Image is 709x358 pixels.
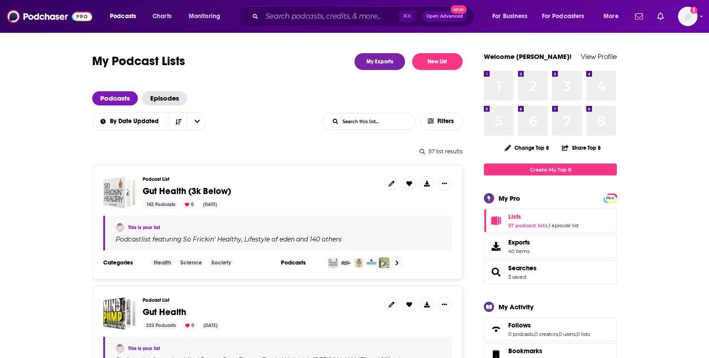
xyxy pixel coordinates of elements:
[187,113,206,130] button: open menu
[577,331,590,337] a: 0 lists
[508,248,530,254] span: 40 items
[116,344,125,353] img: Antonette Reyes
[508,213,579,221] a: Lists
[92,113,206,130] h2: Choose List sort
[534,331,558,337] a: 0 creators
[244,236,295,243] h4: Lifestyle of eden
[7,8,92,25] img: Podchaser - Follow, Share and Rate Podcasts
[103,176,136,209] a: Gut Health (3k Below)
[243,236,295,243] a: Lifestyle of eden
[605,195,616,201] a: PRO
[143,187,231,196] a: Gut Health (3k Below)
[484,209,617,233] span: Lists
[484,234,617,258] a: Exports
[92,53,185,70] h1: My Podcast Lists
[143,297,377,303] h3: Podcast List
[341,257,351,268] img: Lifestyle of eden
[499,194,520,202] div: My Pro
[678,7,697,26] span: Logged in as antonettefrontgate
[437,118,455,125] span: Filters
[182,236,242,243] a: So Frickin' Healthy
[484,163,617,175] a: Create My Top 8
[451,5,467,14] span: New
[605,195,616,202] span: PRO
[508,213,521,221] span: Lists
[116,223,125,232] img: Antonette Reyes
[281,259,321,266] h3: Podcasts
[181,201,197,209] div: 0
[116,235,441,243] div: Podcast list featuring
[484,317,617,341] span: Follows
[542,10,584,23] span: For Podcasters
[508,347,560,355] a: Bookmarks
[92,148,463,155] div: 57 list results
[242,235,243,243] span: ,
[92,118,169,125] button: open menu
[208,259,234,266] a: Society
[169,113,187,130] button: Sort Direction
[499,142,554,153] button: Change Top 8
[484,52,572,61] a: Welcome [PERSON_NAME]!
[103,297,136,330] a: Gut Health
[328,257,339,268] img: So Frickin' Healthy
[487,323,505,335] a: Follows
[508,222,548,229] a: 57 podcast lists
[437,176,452,191] button: Show More Button
[143,307,186,318] span: Gut Health
[508,321,531,329] span: Follows
[484,260,617,284] span: Searches
[182,322,198,330] div: 0
[508,238,530,246] span: Exports
[508,347,542,355] span: Bookmarks
[189,10,220,23] span: Monitoring
[559,331,576,337] a: 0 users
[128,346,160,351] a: This is your list
[183,9,232,23] button: open menu
[422,11,467,22] button: Open AdvancedNew
[437,297,452,311] button: Show More Button
[678,7,697,26] img: User Profile
[103,259,143,266] h3: Categories
[631,9,647,24] a: Show notifications dropdown
[487,266,505,278] a: Searches
[152,10,171,23] span: Charts
[143,307,186,317] a: Gut Health
[499,303,534,311] div: My Activity
[508,321,590,329] a: Follows
[487,214,505,227] a: Lists
[150,259,175,266] a: Health
[654,9,667,24] a: Show notifications dropdown
[147,9,177,23] a: Charts
[412,53,463,70] button: New List
[143,201,179,209] div: 142 Podcasts
[492,10,527,23] span: For Business
[486,9,538,23] button: open menu
[508,331,534,337] a: 0 podcasts
[426,14,463,19] span: Open Advanced
[561,139,601,156] button: Share Top 8
[296,235,342,243] p: and 140 others
[597,9,630,23] button: open menu
[183,236,242,243] h4: So Frickin' Healthy
[246,6,483,27] div: Search podcasts, credits, & more...
[354,257,364,268] img: Chasing Eden | Health, Longevity and Spirituality
[177,259,206,266] a: Science
[110,118,162,125] span: By Date Updated
[690,7,697,14] svg: Add a profile image
[678,7,697,26] button: Show profile menu
[200,322,221,330] div: [DATE]
[379,257,390,268] img: The Wellness Paradigm
[604,10,619,23] span: More
[576,331,577,337] span: ,
[508,264,537,272] a: Searches
[536,9,597,23] button: open menu
[92,91,138,105] span: Podcasts
[142,91,187,105] span: Episodes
